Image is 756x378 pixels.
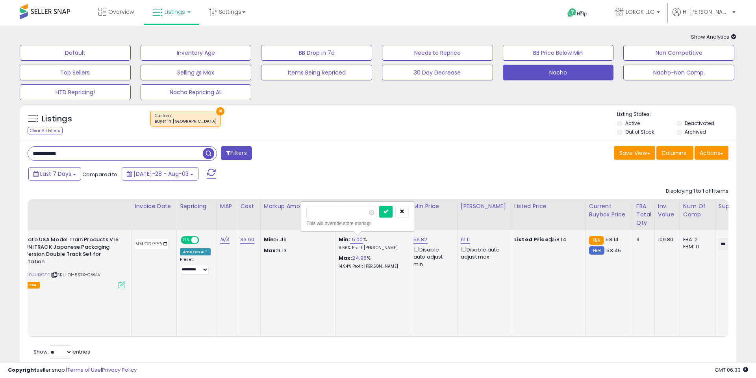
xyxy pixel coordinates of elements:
button: Selling @ Max [141,65,252,80]
label: Active [625,120,640,127]
button: BB Price Below Min [503,45,614,61]
span: Compared to: [82,171,119,178]
div: seller snap | | [8,367,137,374]
button: Nacho-Non Comp. [623,65,734,80]
th: The percentage added to the cost of goods (COGS) that forms the calculator for Min & Max prices. [335,199,410,230]
button: Needs to Reprice [382,45,493,61]
label: Out of Stock [625,128,654,135]
span: Last 7 Days [40,170,71,178]
a: 15.00 [350,236,363,244]
div: Displaying 1 to 1 of 1 items [666,188,728,195]
p: Listing States: [617,111,736,118]
a: 24.95 [352,254,367,262]
span: 2025-08-11 06:33 GMT [715,366,748,374]
div: Buyer in [GEOGRAPHIC_DATA] [155,119,217,124]
i: Get Help [567,8,577,18]
button: Non Competitive [623,45,734,61]
button: Actions [695,146,728,160]
a: Help [561,2,603,26]
div: FBM: 11 [683,243,709,250]
span: [DATE]-28 - Aug-03 [133,170,189,178]
a: B004UIXGFE [23,272,50,278]
div: 3 [636,236,649,243]
button: × [216,107,224,115]
p: 9.66% Profit [PERSON_NAME] [339,245,404,251]
span: FBA [26,282,40,289]
span: LOKOK LLC [626,8,654,16]
a: 36.60 [240,236,254,244]
p: 14.94% Profit [PERSON_NAME] [339,264,404,269]
span: Custom: [155,113,217,125]
div: This will override store markup [306,220,409,227]
strong: Copyright [8,366,37,374]
span: Listings [165,8,185,16]
span: ON [182,237,191,244]
a: 61.11 [461,236,470,244]
span: | SKU: O1-5S7X-CW4V [51,272,100,278]
span: 58.14 [606,236,619,243]
div: Disable auto adjust max [461,245,505,261]
h5: Listings [42,114,72,125]
div: $58.14 [514,236,580,243]
div: Current Buybox Price [589,202,630,219]
p: 5.49 [264,236,329,243]
div: Markup Amount [264,202,332,210]
span: OFF [198,237,211,244]
label: Deactivated [685,120,714,127]
button: 30 Day Decrease [382,65,493,80]
a: N/A [220,236,230,244]
div: Clear All Filters [28,127,63,134]
div: Inv. value [658,202,676,219]
b: Kato USA Model Train Products V15 UNITRACK Japanese Packaging Version Double Track Set for Station [25,236,120,267]
button: Default [20,45,131,61]
div: [PERSON_NAME] [461,202,508,210]
a: 56.82 [413,236,428,244]
div: FBA: 2 [683,236,709,243]
span: Show: entries [33,348,90,356]
button: HTD Repricing! [20,84,131,100]
button: [DATE]-28 - Aug-03 [122,167,198,181]
button: Save View [614,146,655,160]
strong: Min: [264,236,276,243]
small: FBM [589,246,604,255]
div: Min Price [413,202,454,210]
div: % [339,236,404,251]
div: Repricing [180,202,213,210]
button: Top Sellers [20,65,131,80]
span: Help [577,10,587,17]
span: Show Analytics [691,33,736,41]
a: Privacy Policy [102,366,137,374]
span: Columns [661,149,686,157]
label: Archived [685,128,706,135]
button: Last 7 Days [28,167,81,181]
div: Listed Price [514,202,582,210]
b: Min: [339,236,350,243]
span: 53.45 [606,247,621,254]
button: Items Being Repriced [261,65,372,80]
b: Listed Price: [514,236,550,243]
div: Invoice Date [135,202,173,210]
div: Title [5,202,128,210]
button: Inventory Age [141,45,252,61]
button: Nacho Repricing All [141,84,252,100]
div: MAP [220,202,233,210]
div: Num of Comp. [683,202,712,219]
div: Cost [240,202,257,210]
button: Filters [221,146,252,160]
button: Nacho [503,65,614,80]
div: Preset: [180,257,211,275]
div: 109.80 [658,236,674,243]
th: CSV column name: cust_attr_2_Supplier [715,199,750,230]
b: Max: [339,254,352,262]
button: BB Drop in 7d [261,45,372,61]
a: Terms of Use [67,366,101,374]
span: Hi [PERSON_NAME] [683,8,730,16]
div: FBA Total Qty [636,202,651,227]
a: Hi [PERSON_NAME] [673,8,736,26]
span: Overview [108,8,134,16]
div: Supplier [719,202,747,210]
small: FBA [589,236,604,245]
button: Columns [656,146,693,160]
div: % [339,255,404,269]
th: CSV column name: cust_attr_3_Invoice Date [132,199,177,230]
